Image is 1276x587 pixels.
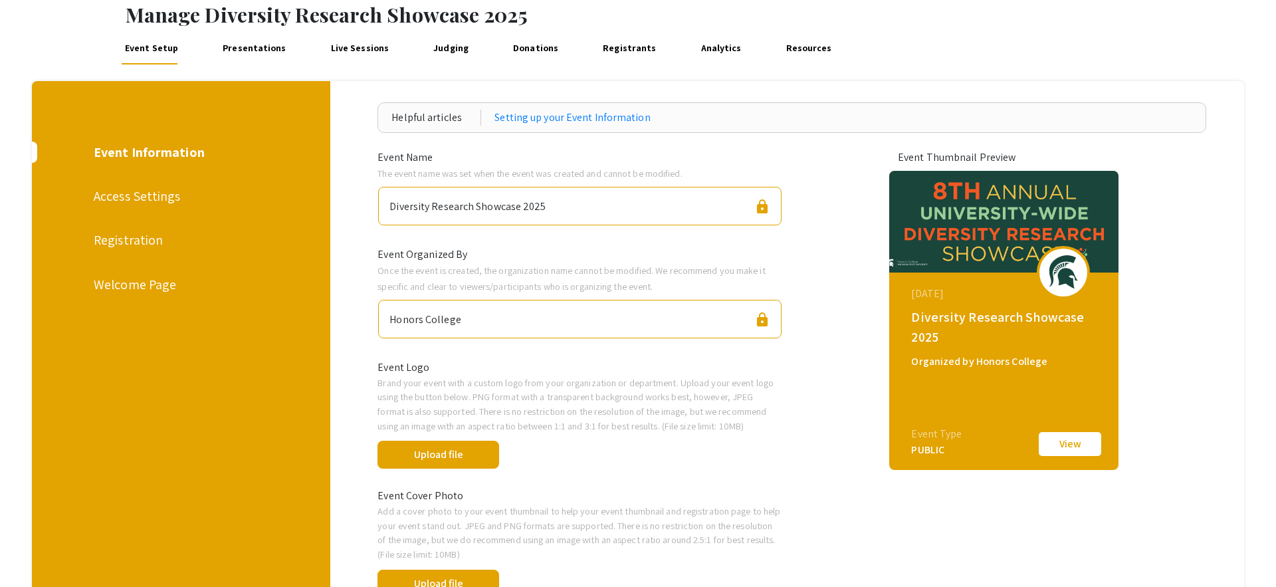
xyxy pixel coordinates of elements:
p: Brand your event with a custom logo from your organization or department. Upload your event logo ... [377,376,782,433]
a: Resources [783,33,835,64]
div: [DATE] [911,286,1100,302]
div: Helpful articles [391,110,481,126]
div: PUBLIC [911,442,962,458]
button: Upload file [377,441,499,469]
div: Event Type [911,426,962,442]
h1: Manage Diversity Research Showcase 2025 [126,3,1276,27]
a: Setting up your Event Information [494,110,650,126]
div: Event Information [94,142,266,162]
div: Diversity Research Showcase 2025 [389,193,546,215]
div: Honors College [389,306,461,328]
span: The event name was set when the event was created and cannot be modified. [377,167,682,179]
p: Add a cover photo to your event thumbnail to help your event thumbnail and registration page to h... [377,504,782,561]
div: Welcome Page [94,275,266,294]
div: Registration [94,230,266,250]
span: lock [754,312,770,328]
div: Event Name [368,150,792,166]
a: Live Sessions [328,33,392,64]
button: View [1037,430,1103,458]
a: Analytics [698,33,745,64]
div: Access Settings [94,186,266,206]
iframe: Chat [10,527,56,577]
span: lock [754,199,770,215]
span: Once the event is created, the organization name cannot be modified. We recommend you make it spe... [377,264,765,293]
img: drs2025_eventCoverPhoto_fcc547__thumb.png [889,171,1118,273]
a: Registrants [599,33,659,64]
div: Diversity Research Showcase 2025 [911,307,1100,347]
a: Donations [510,33,562,64]
div: Event Logo [368,360,792,376]
div: Organized by Honors College [911,354,1100,370]
div: Event Thumbnail Preview [898,150,1111,166]
a: Presentations [219,33,289,64]
img: drs2025_eventLogo_971203_.png [1043,255,1083,289]
a: Judging [430,33,471,64]
div: Event Cover Photo [368,488,792,504]
span: done [511,438,543,470]
a: Event Setup [122,33,181,64]
div: Event Organized By [368,247,792,263]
